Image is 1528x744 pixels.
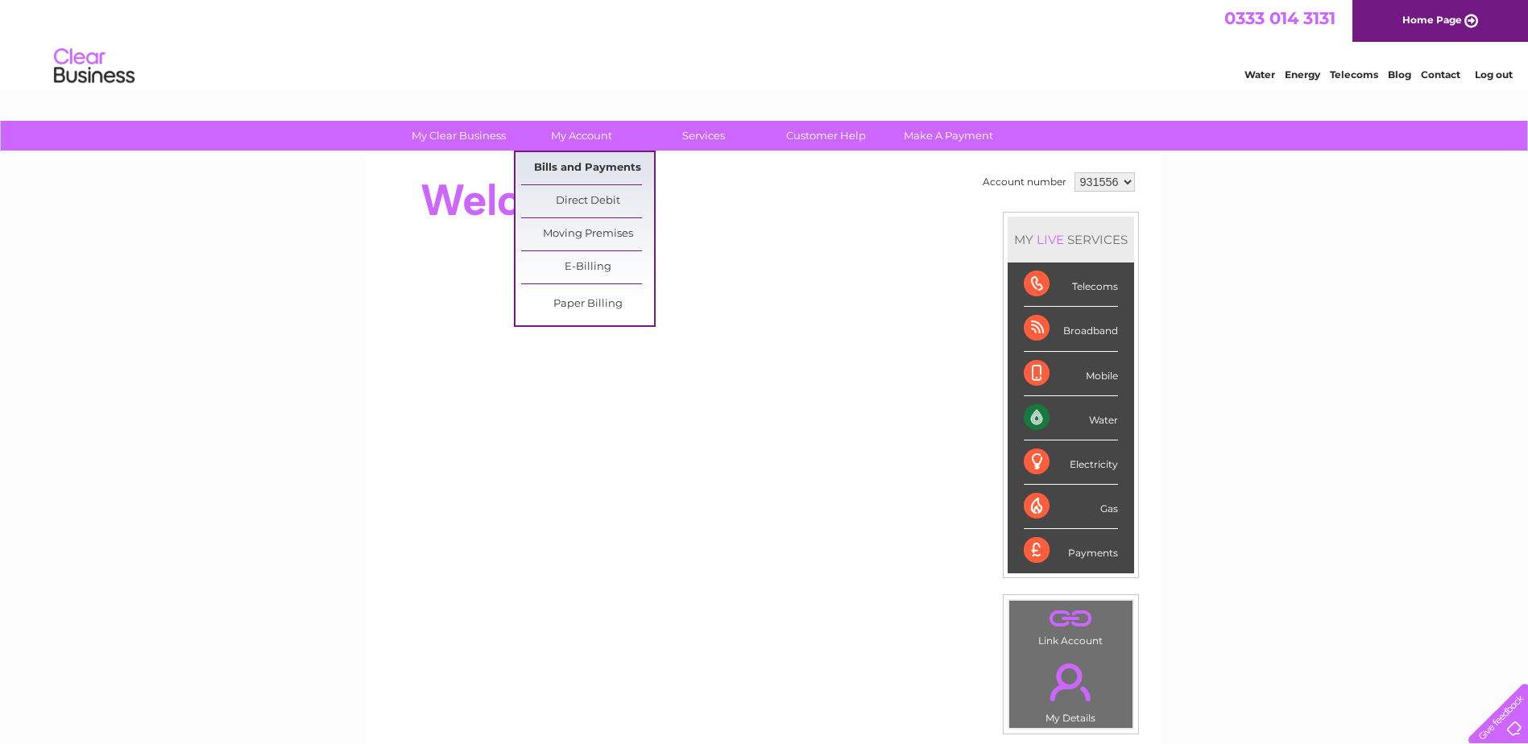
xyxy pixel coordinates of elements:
[1285,68,1320,81] a: Energy
[1421,68,1460,81] a: Contact
[1013,605,1128,633] a: .
[384,9,1145,78] div: Clear Business is a trading name of Verastar Limited (registered in [GEOGRAPHIC_DATA] No. 3667643...
[1024,485,1118,529] div: Gas
[1013,654,1128,710] a: .
[882,121,1015,151] a: Make A Payment
[1033,232,1067,247] div: LIVE
[1024,262,1118,307] div: Telecoms
[392,121,525,151] a: My Clear Business
[1024,440,1118,485] div: Electricity
[1024,352,1118,396] div: Mobile
[1008,217,1134,262] div: MY SERVICES
[521,218,654,250] a: Moving Premises
[521,251,654,283] a: E-Billing
[637,121,770,151] a: Services
[521,152,654,184] a: Bills and Payments
[1008,650,1133,729] td: My Details
[1024,529,1118,572] div: Payments
[521,288,654,320] a: Paper Billing
[53,42,135,91] img: logo.png
[521,185,654,217] a: Direct Debit
[1024,396,1118,440] div: Water
[760,121,892,151] a: Customer Help
[515,121,648,151] a: My Account
[1224,8,1335,28] a: 0333 014 3131
[1008,600,1133,651] td: Link Account
[1330,68,1378,81] a: Telecoms
[1475,68,1513,81] a: Log out
[1244,68,1275,81] a: Water
[1388,68,1411,81] a: Blog
[1024,307,1118,351] div: Broadband
[979,168,1070,196] td: Account number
